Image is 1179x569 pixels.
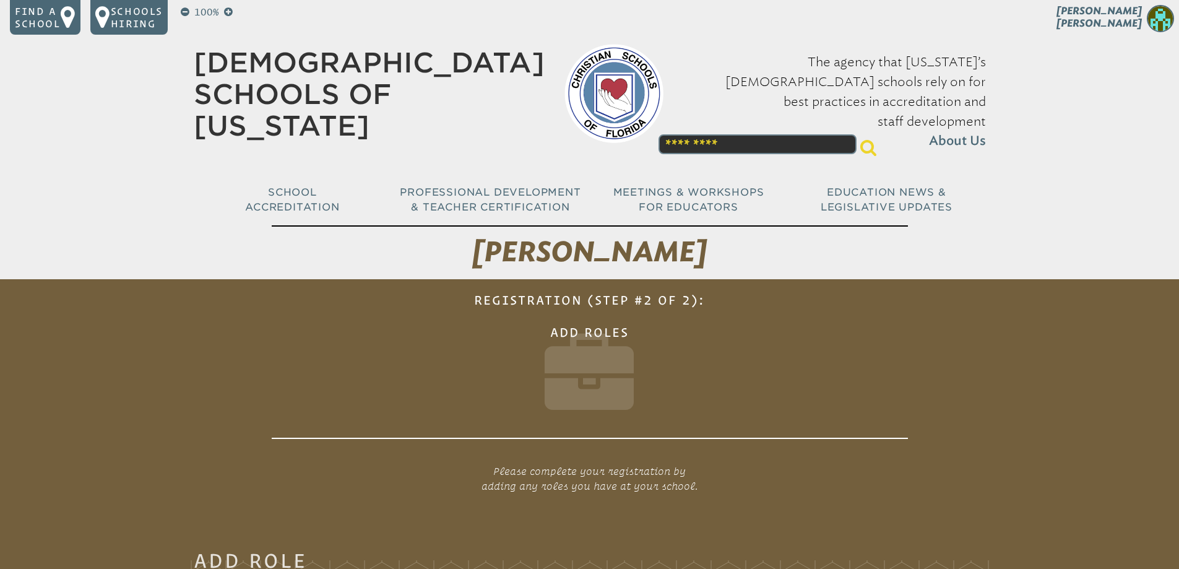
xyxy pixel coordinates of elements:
[472,235,707,269] span: [PERSON_NAME]
[929,131,986,151] span: About Us
[564,44,663,143] img: csf-logo-web-colors.png
[683,52,986,151] p: The agency that [US_STATE]’s [DEMOGRAPHIC_DATA] schools rely on for best practices in accreditati...
[400,186,581,213] span: Professional Development & Teacher Certification
[387,459,793,498] p: Please complete your registration by adding any roles you have at your school.
[821,186,952,213] span: Education News & Legislative Updates
[194,46,545,142] a: [DEMOGRAPHIC_DATA] Schools of [US_STATE]
[272,284,908,439] h1: Registration (Step #2 of 2): Add Roles
[15,5,61,30] p: Find a school
[192,5,222,20] p: 100%
[111,5,163,30] p: Schools Hiring
[613,186,764,213] span: Meetings & Workshops for Educators
[194,553,308,568] legend: Add Role
[1056,5,1142,29] span: [PERSON_NAME] [PERSON_NAME]
[1147,5,1174,32] img: 63f86a946d0b9f9566944861ee679443
[245,186,339,213] span: School Accreditation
